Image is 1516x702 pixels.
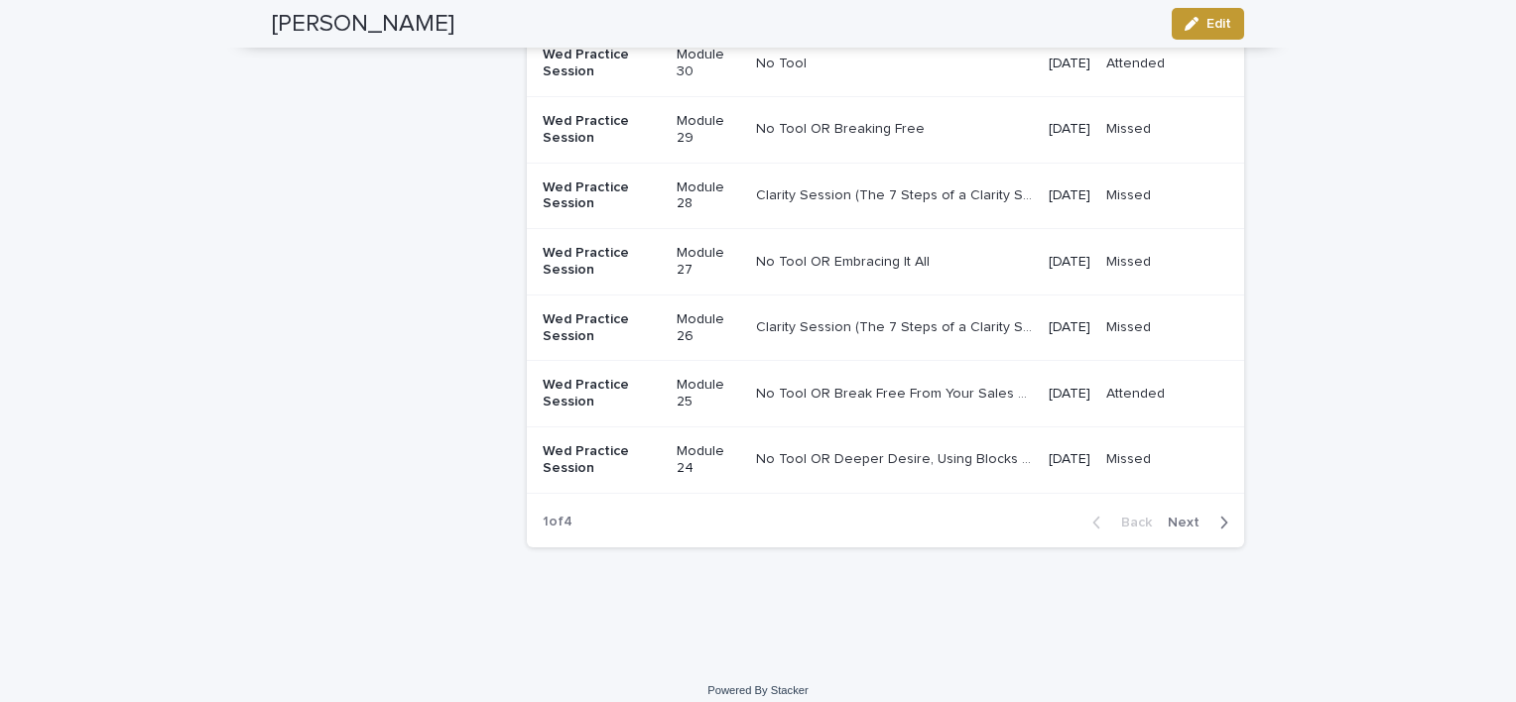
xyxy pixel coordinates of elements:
[272,10,454,39] h2: [PERSON_NAME]
[1106,315,1155,336] p: Missed
[677,113,740,147] p: Module 29
[1049,187,1090,204] p: [DATE]
[1172,8,1244,40] button: Edit
[1049,319,1090,336] p: [DATE]
[1206,17,1231,31] span: Edit
[756,315,1037,336] p: Clarity Session (The 7 Steps of a Clarity Session)
[543,245,661,279] p: Wed Practice Session
[1160,514,1244,531] button: Next
[527,229,1244,295] tr: Wed Practice SessionModule 27No Tool OR Embracing It AllNo Tool OR Embracing It All [DATE]MissedM...
[1049,56,1090,72] p: [DATE]
[1106,52,1169,72] p: Attended
[677,245,740,279] p: Module 27
[1106,447,1155,468] p: Missed
[1076,514,1160,531] button: Back
[527,294,1244,361] tr: Wed Practice SessionModule 26Clarity Session (The 7 Steps of a Clarity Session)Clarity Session (T...
[527,163,1244,229] tr: Wed Practice SessionModule 28Clarity Session (The 7 Steps of a Clarity Session)Clarity Session (T...
[1049,121,1090,138] p: [DATE]
[543,179,661,213] p: Wed Practice Session
[756,52,811,72] p: No Tool
[1106,382,1169,403] p: Attended
[1109,516,1152,529] span: Back
[1049,451,1090,468] p: [DATE]
[677,377,740,410] p: Module 25
[1106,183,1155,204] p: Missed
[543,311,661,345] p: Wed Practice Session
[527,361,1244,427] tr: Wed Practice SessionModule 25No Tool OR Break Free From Your Sales FearsNo Tool OR Break Free Fro...
[756,382,1037,403] p: No Tool OR Break Free From Your Sales Fears
[1106,117,1155,138] p: Missed
[1049,386,1090,403] p: [DATE]
[677,179,740,213] p: Module 28
[527,426,1244,493] tr: Wed Practice SessionModule 24No Tool OR Deeper Desire, Using Blocks to Build Your Mastery or Embo...
[527,31,1244,97] tr: Wed Practice SessionModule 30No ToolNo Tool [DATE]AttendedAttended
[1106,250,1155,271] p: Missed
[756,117,929,138] p: No Tool OR Breaking Free
[527,97,1244,164] tr: Wed Practice SessionModule 29No Tool OR Breaking FreeNo Tool OR Breaking Free [DATE]MissedMissed
[756,250,934,271] p: No Tool OR Embracing It All
[543,443,661,477] p: Wed Practice Session
[756,447,1037,468] p: No Tool OR Deeper Desire, Using Blocks to Build Your Mastery or Embodied Decision Making
[677,311,740,345] p: Module 26
[1168,516,1211,529] span: Next
[543,377,661,410] p: Wed Practice Session
[677,47,740,80] p: Module 30
[677,443,740,477] p: Module 24
[1049,254,1090,271] p: [DATE]
[707,684,808,696] a: Powered By Stacker
[543,47,661,80] p: Wed Practice Session
[527,498,588,546] p: 1 of 4
[543,113,661,147] p: Wed Practice Session
[756,183,1037,204] p: Clarity Session (The 7 Steps of a Clarity Session)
